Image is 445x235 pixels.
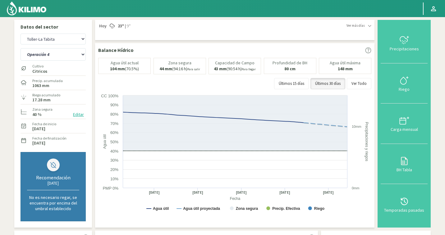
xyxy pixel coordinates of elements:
text: [DATE] [279,190,290,195]
p: Profundidad de BH [273,61,307,65]
text: [DATE] [149,190,160,195]
b: 80 cm [284,66,296,71]
label: 40 % [32,113,42,117]
button: Riego [381,63,428,104]
text: Precipitaciones y riegos [365,122,369,161]
span: 9º [126,23,131,29]
label: Precip. acumulada [32,78,63,84]
label: [DATE] [32,141,45,145]
p: Zona segura [168,61,191,65]
label: 17.28 mm [32,98,51,102]
p: Agua útil máxima [330,61,360,65]
text: 10% [110,177,118,181]
text: 60% [110,130,118,135]
p: (70.5%) [110,67,139,71]
p: No es necesario regar, se encuentra por encima del umbral establecido [27,195,79,211]
div: Carga mensual [383,127,426,131]
button: Editar [71,111,86,118]
text: [DATE] [323,190,334,195]
text: [DATE] [236,190,247,195]
text: CC 100% [101,94,118,98]
text: 0mm [352,186,359,190]
text: Zona segura [236,206,258,211]
p: (90:54 h) [214,67,256,71]
p: Balance Hídrico [98,46,134,54]
text: Agua útil proyectada [183,206,220,211]
button: Precipitaciones [381,23,428,63]
label: 1063 mm [32,84,49,88]
div: Precipitaciones [383,47,426,51]
small: Para llegar [242,67,256,71]
p: (94:16 h) [159,67,200,71]
text: Agua útil [153,206,169,211]
text: 30% [110,158,118,163]
text: 20% [110,167,118,172]
text: Fecha [230,196,241,201]
text: 50% [110,140,118,144]
text: 70% [110,121,118,126]
text: 90% [110,103,118,107]
label: [DATE] [32,127,45,131]
span: | [125,23,126,29]
button: Ver Todo [347,78,371,89]
p: Capacidad de Campo [215,61,255,65]
b: 104 mm [110,66,125,71]
text: Riego [314,206,324,211]
label: Fecha de inicio [32,121,56,127]
text: [DATE] [192,190,203,195]
b: 148 mm [338,66,353,71]
p: Datos del sector [21,23,86,30]
button: BH Tabla [381,144,428,184]
div: Riego [383,87,426,91]
label: Fecha de finalización [32,136,67,141]
button: Carga mensual [381,104,428,144]
button: Últimos 30 días [310,78,345,89]
span: Hoy [98,23,107,29]
text: 10mm [352,125,361,128]
text: 40% [110,149,118,154]
b: 44 mm [159,66,172,71]
div: Temporadas pasadas [383,208,426,212]
small: Para salir [187,67,200,71]
img: Kilimo [6,1,47,16]
label: Cultivo [32,63,47,69]
text: Precip. Efectiva [272,206,300,211]
b: 43 mm [214,66,227,71]
label: Riego acumulado [32,92,60,98]
text: 80% [110,112,118,117]
span: Ver más días [346,23,365,28]
text: PMP 0% [103,186,119,191]
div: BH Tabla [383,168,426,172]
label: Citricos [32,69,47,73]
button: Temporadas pasadas [381,184,428,224]
button: Últimos 15 días [274,78,309,89]
text: Agua útil [103,134,107,149]
div: [DATE] [27,181,79,186]
strong: 23º [118,23,124,29]
label: Zona segura [32,107,53,112]
p: Agua útil actual [111,61,139,65]
div: Recomendación [27,174,79,181]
